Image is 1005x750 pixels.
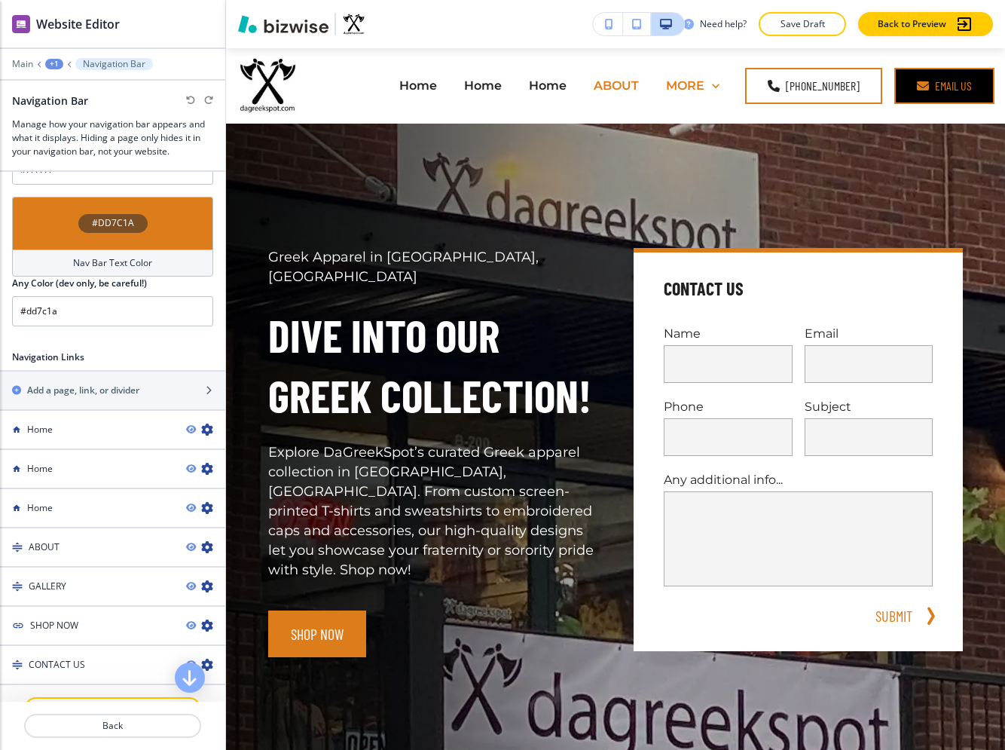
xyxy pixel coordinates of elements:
[745,68,882,104] a: [PHONE_NUMBER]
[92,216,134,230] h4: #DD7C1A
[12,197,213,277] button: #DD7C1ANav Bar Text Color
[858,12,993,36] button: Back to Preview
[12,542,23,553] img: Drag
[27,384,139,397] h2: Add a page, link, or divider
[45,59,63,69] button: +1
[12,660,23,670] img: Drag
[594,77,639,94] p: ABOUT
[666,77,704,94] p: MORE
[268,611,366,657] a: Shop Now
[878,17,946,31] p: Back to Preview
[268,248,597,287] p: Greek Apparel in [GEOGRAPHIC_DATA], [GEOGRAPHIC_DATA]
[36,15,120,33] h2: Website Editor
[73,256,152,270] h4: Nav Bar Text Color
[27,423,53,436] h4: Home
[12,59,33,69] button: Main
[12,118,213,158] h3: Manage how your navigation bar appears and what it displays. Hiding a page only hides it in your ...
[664,325,793,342] p: Name
[12,581,23,592] img: Drag
[12,15,30,33] img: editor icon
[529,77,567,94] p: Home
[29,580,66,593] h4: GALLERY
[399,77,437,94] p: Home
[27,462,53,476] h4: Home
[268,305,597,426] h1: Dive into Our Greek Collection!
[29,658,85,672] h4: CONTACT US
[342,12,365,36] img: Your Logo
[29,540,60,554] h4: ABOUT
[26,719,200,733] p: Back
[268,443,597,580] p: Explore DaGreekSpot’s curated Greek apparel collection in [GEOGRAPHIC_DATA], [GEOGRAPHIC_DATA]. F...
[12,93,88,109] h2: Navigation Bar
[894,68,994,104] a: Email Us
[83,59,145,69] p: Navigation Bar
[664,398,793,415] p: Phone
[700,17,747,31] h3: Need help?
[869,605,918,627] button: SUBMIT
[778,17,826,31] p: Save Draft
[12,277,147,290] h2: Any Color (dev only, be careful!)
[75,58,153,70] button: Navigation Bar
[759,12,846,36] button: Save Draft
[24,697,201,721] button: Edit Pages
[805,398,933,415] p: Subject
[237,54,298,117] img: DaGreekSpot
[30,619,78,632] h4: SHOP NOW
[464,77,502,94] p: Home
[27,501,53,515] h4: Home
[805,325,933,342] p: Email
[664,471,933,488] p: Any additional info...
[24,714,201,738] button: Back
[12,351,84,364] h2: Navigation Links
[664,277,744,301] h4: Contact Us
[238,15,328,33] img: Bizwise Logo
